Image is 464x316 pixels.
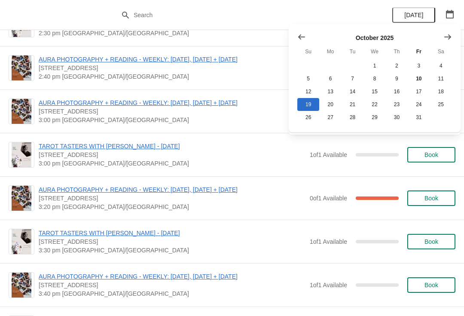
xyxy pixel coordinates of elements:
span: 1 of 1 Available [310,238,347,245]
img: TAROT TASTERS WITH SARAH - 24TH OCTOBER | 74 Broadway Market, London, UK | 3:30 pm Europe/London [12,229,31,254]
th: Monday [319,44,341,59]
button: Monday October 6 2025 [319,72,341,85]
img: AURA PHOTOGRAPHY + READING - WEEKLY: FRIDAY, SATURDAY + SUNDAY | 74 Broadway Market, London, UK |... [12,186,31,211]
span: Book [424,282,438,288]
button: Wednesday October 1 2025 [363,59,385,72]
span: [STREET_ADDRESS] [39,237,305,246]
button: Saturday October 4 2025 [430,59,452,72]
span: [DATE] [404,12,423,18]
button: Wednesday October 29 2025 [363,111,385,124]
span: 3:30 pm [GEOGRAPHIC_DATA]/[GEOGRAPHIC_DATA] [39,246,305,255]
span: 3:00 pm [GEOGRAPHIC_DATA]/[GEOGRAPHIC_DATA] [39,159,305,168]
span: TAROT TASTERS WITH [PERSON_NAME] - [DATE] [39,142,305,150]
th: Wednesday [363,44,385,59]
span: 1 of 1 Available [310,282,347,288]
img: TAROT TASTERS WITH SARAH - 24TH OCTOBER | 74 Broadway Market, London, UK | 3:00 pm Europe/London [12,142,31,167]
img: AURA PHOTOGRAPHY + READING - WEEKLY: FRIDAY, SATURDAY + SUNDAY | 74 Broadway Market, London, UK |... [12,273,31,298]
button: Tuesday October 28 2025 [342,111,363,124]
span: Book [424,195,438,202]
span: [STREET_ADDRESS] [39,150,305,159]
button: Wednesday October 22 2025 [363,98,385,111]
span: 3:00 pm [GEOGRAPHIC_DATA]/[GEOGRAPHIC_DATA] [39,116,305,124]
span: Book [424,151,438,158]
button: Sunday October 5 2025 [297,72,319,85]
button: [DATE] [392,7,435,23]
button: Friday October 24 2025 [408,98,430,111]
span: [STREET_ADDRESS] [39,107,305,116]
button: Today Friday October 10 2025 [408,72,430,85]
button: Friday October 3 2025 [408,59,430,72]
button: Thursday October 2 2025 [386,59,408,72]
span: AURA PHOTOGRAPHY + READING - WEEKLY: [DATE], [DATE] + [DATE] [39,272,305,281]
span: AURA PHOTOGRAPHY + READING - WEEKLY: [DATE], [DATE] + [DATE] [39,98,305,107]
span: 2:40 pm [GEOGRAPHIC_DATA]/[GEOGRAPHIC_DATA] [39,72,305,81]
button: Thursday October 9 2025 [386,72,408,85]
button: Saturday October 18 2025 [430,85,452,98]
th: Sunday [297,44,319,59]
th: Tuesday [342,44,363,59]
img: AURA PHOTOGRAPHY + READING - WEEKLY: FRIDAY, SATURDAY + SUNDAY | 74 Broadway Market, London, UK |... [12,99,31,124]
th: Saturday [430,44,452,59]
th: Friday [408,44,430,59]
button: Thursday October 23 2025 [386,98,408,111]
span: [STREET_ADDRESS] [39,194,305,202]
button: Book [407,190,455,206]
span: [STREET_ADDRESS] [39,281,305,289]
button: Sunday October 19 2025 [297,98,319,111]
button: Tuesday October 14 2025 [342,85,363,98]
span: 3:40 pm [GEOGRAPHIC_DATA]/[GEOGRAPHIC_DATA] [39,289,305,298]
img: AURA PHOTOGRAPHY + READING - WEEKLY: FRIDAY, SATURDAY + SUNDAY | 74 Broadway Market, London, UK |... [12,55,31,80]
span: 3:20 pm [GEOGRAPHIC_DATA]/[GEOGRAPHIC_DATA] [39,202,305,211]
button: Friday October 31 2025 [408,111,430,124]
span: 2:30 pm [GEOGRAPHIC_DATA]/[GEOGRAPHIC_DATA] [39,29,305,37]
button: Book [407,277,455,293]
button: Saturday October 11 2025 [430,72,452,85]
button: Saturday October 25 2025 [430,98,452,111]
button: Book [407,234,455,249]
input: Search [133,7,348,23]
button: Sunday October 26 2025 [297,111,319,124]
span: TAROT TASTERS WITH [PERSON_NAME] - [DATE] [39,229,305,237]
button: Show next month, November 2025 [440,29,455,45]
button: Friday October 17 2025 [408,85,430,98]
span: AURA PHOTOGRAPHY + READING - WEEKLY: [DATE], [DATE] + [DATE] [39,55,305,64]
button: Monday October 13 2025 [319,85,341,98]
button: Thursday October 16 2025 [386,85,408,98]
button: Show previous month, September 2025 [294,29,309,45]
button: Monday October 27 2025 [319,111,341,124]
button: Tuesday October 21 2025 [342,98,363,111]
button: Book [407,147,455,163]
span: AURA PHOTOGRAPHY + READING - WEEKLY: [DATE], [DATE] + [DATE] [39,185,305,194]
button: Wednesday October 8 2025 [363,72,385,85]
span: 1 of 1 Available [310,151,347,158]
span: [STREET_ADDRESS] [39,64,305,72]
button: Monday October 20 2025 [319,98,341,111]
th: Thursday [386,44,408,59]
button: Thursday October 30 2025 [386,111,408,124]
button: Wednesday October 15 2025 [363,85,385,98]
button: Sunday October 12 2025 [297,85,319,98]
span: 0 of 1 Available [310,195,347,202]
button: Tuesday October 7 2025 [342,72,363,85]
span: Book [424,238,438,245]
